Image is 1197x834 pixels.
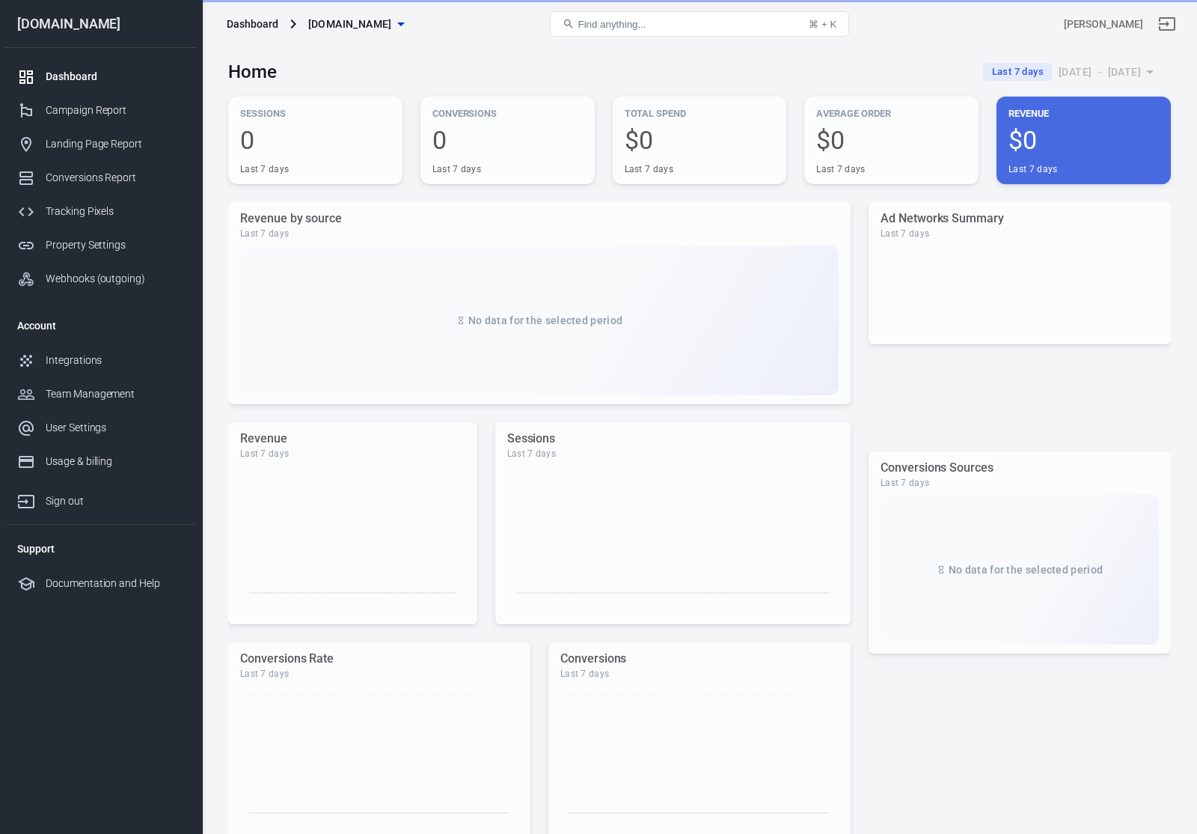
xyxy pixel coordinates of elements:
[46,353,185,368] div: Integrations
[46,386,185,402] div: Team Management
[578,19,646,30] span: Find anything...
[46,576,185,591] div: Documentation and Help
[5,17,197,31] div: [DOMAIN_NAME]
[5,411,197,445] a: User Settings
[809,19,836,30] div: ⌘ + K
[5,445,197,478] a: Usage & billing
[46,170,185,186] div: Conversions Report
[5,161,197,195] a: Conversions Report
[5,308,197,344] li: Account
[46,454,185,469] div: Usage & billing
[5,531,197,567] li: Support
[5,344,197,377] a: Integrations
[46,103,185,118] div: Campaign Report
[46,493,185,509] div: Sign out
[550,11,849,37] button: Find anything...⌘ + K
[5,127,197,161] a: Landing Page Report
[228,61,277,82] h3: Home
[46,69,185,85] div: Dashboard
[46,204,185,219] div: Tracking Pixels
[5,262,197,296] a: Webhooks (outgoing)
[308,15,392,34] span: worshipmusicacademy.com
[5,478,197,518] a: Sign out
[46,237,185,253] div: Property Settings
[46,420,185,436] div: User Settings
[1149,6,1185,42] a: Sign out
[5,228,197,262] a: Property Settings
[46,271,185,287] div: Webhooks (outgoing)
[227,16,278,31] div: Dashboard
[5,60,197,94] a: Dashboard
[5,94,197,127] a: Campaign Report
[302,10,410,38] button: [DOMAIN_NAME]
[5,377,197,411] a: Team Management
[1064,16,1143,32] div: Account id: CdSpVoDX
[46,136,185,152] div: Landing Page Report
[5,195,197,228] a: Tracking Pixels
